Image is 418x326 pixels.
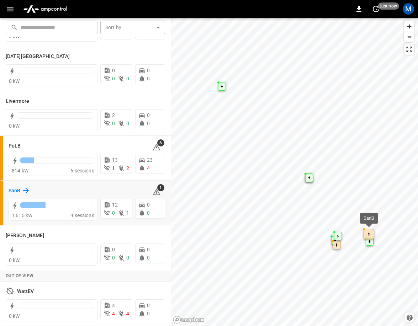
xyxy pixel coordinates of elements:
[20,2,70,16] img: ampcontrol.io logo
[12,213,32,218] span: 1,615 kW
[112,157,118,163] span: 13
[112,121,115,126] span: 0
[147,112,150,118] span: 0
[333,241,340,249] div: Map marker
[147,165,150,171] span: 4
[126,255,129,261] span: 0
[147,210,150,216] span: 0
[157,184,164,191] span: 1
[366,237,374,246] div: Map marker
[364,215,374,222] div: SanB
[331,236,339,245] div: Map marker
[305,173,313,182] div: Map marker
[126,121,129,126] span: 0
[112,311,115,316] span: 4
[157,139,164,146] span: 6
[147,121,150,126] span: 0
[364,229,374,239] div: Map marker
[9,123,20,129] span: 0 kW
[112,210,115,216] span: 0
[147,247,150,252] span: 0
[112,165,115,171] span: 1
[404,21,414,32] button: Zoom in
[147,311,150,316] span: 0
[378,2,399,10] span: just now
[370,3,382,15] button: set refresh interval
[126,311,129,316] span: 4
[112,202,118,208] span: 12
[17,288,34,295] h6: WattEV
[403,3,414,15] div: profile-icon
[9,187,20,195] h6: SanB
[173,316,204,324] a: Mapbox homepage
[6,273,33,278] strong: Out of View
[126,165,129,171] span: 2
[126,210,129,216] span: 1
[147,157,153,163] span: 23
[147,303,150,308] span: 0
[147,68,150,73] span: 0
[6,232,44,240] h6: Vernon
[6,53,70,60] h6: Karma Center
[126,76,129,81] span: 0
[147,255,150,261] span: 0
[9,257,20,263] span: 0 kW
[9,313,20,319] span: 0 kW
[404,32,414,42] button: Zoom out
[112,255,115,261] span: 0
[70,168,94,173] span: 6 sessions
[112,76,115,81] span: 0
[171,18,418,326] canvas: Map
[9,78,20,84] span: 0 kW
[112,68,115,73] span: 0
[112,303,115,308] span: 4
[9,142,21,150] h6: PoLB
[147,76,150,81] span: 0
[334,232,342,240] div: Map marker
[70,213,94,218] span: 9 sessions
[12,168,28,173] span: 814 kW
[6,97,29,105] h6: Livermore
[112,247,115,252] span: 0
[147,202,150,208] span: 0
[112,112,115,118] span: 2
[218,82,226,91] div: Map marker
